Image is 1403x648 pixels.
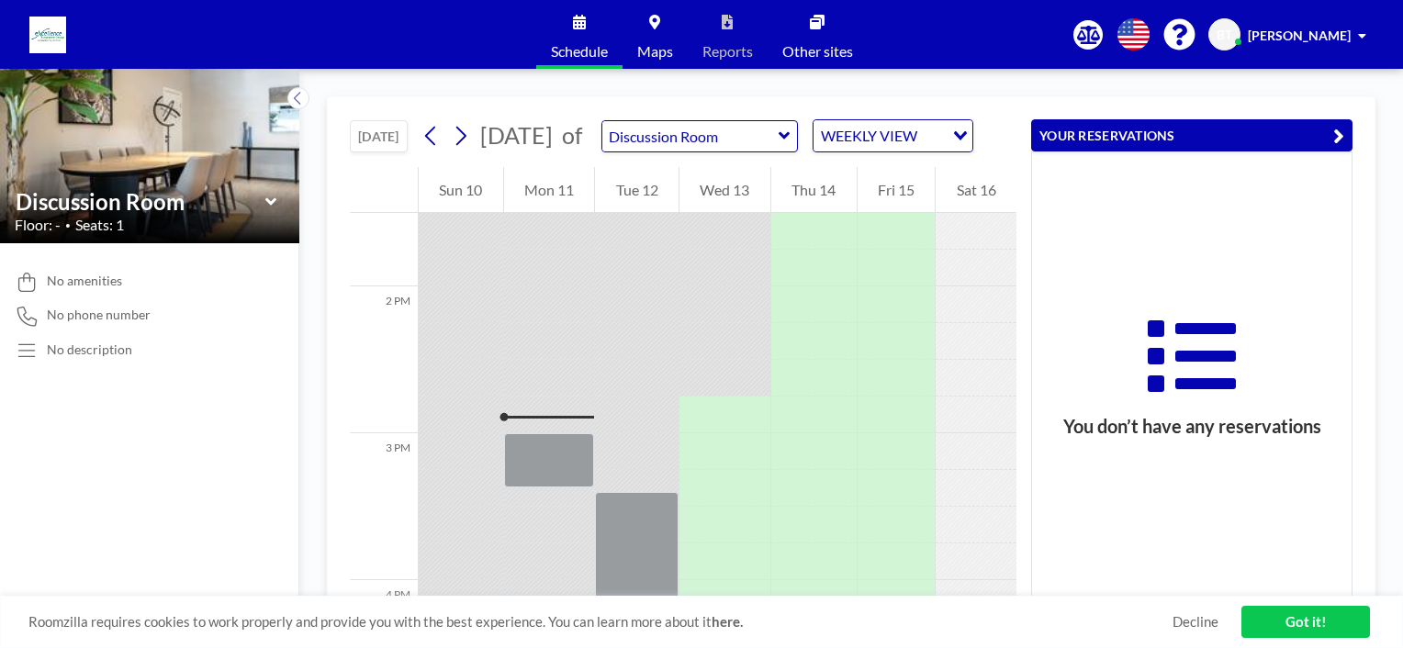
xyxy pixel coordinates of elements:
button: YOUR RESERVATIONS [1031,119,1352,151]
div: 3 PM [350,433,418,580]
div: 1 PM [350,140,418,286]
div: Tue 12 [595,167,679,213]
span: Other sites [782,44,853,59]
span: Floor: - [15,216,61,234]
a: Got it! [1241,606,1370,638]
span: • [65,219,71,231]
img: organization-logo [29,17,66,53]
div: No description [47,341,132,358]
span: [DATE] [480,121,553,149]
input: Search for option [923,124,942,148]
div: Thu 14 [771,167,857,213]
span: WEEKLY VIEW [817,124,921,148]
span: Schedule [551,44,608,59]
span: No amenities [47,273,122,289]
div: Sun 10 [419,167,503,213]
div: Mon 11 [504,167,595,213]
span: [PERSON_NAME] [1248,28,1351,43]
a: here. [712,613,743,630]
span: Seats: 1 [75,216,124,234]
input: Discussion Room [602,121,779,151]
div: Sat 16 [936,167,1016,213]
div: 2 PM [350,286,418,433]
a: Decline [1173,613,1218,631]
div: Fri 15 [858,167,936,213]
div: Search for option [814,120,972,151]
span: Reports [702,44,753,59]
input: Discussion Room [16,188,265,215]
button: [DATE] [350,120,408,152]
span: Roomzilla requires cookies to work properly and provide you with the best experience. You can lea... [28,613,1173,631]
div: Wed 13 [679,167,770,213]
span: of [562,121,582,150]
span: No phone number [47,307,151,323]
span: Maps [637,44,673,59]
span: BT [1217,27,1232,43]
h3: You don’t have any reservations [1032,415,1352,438]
